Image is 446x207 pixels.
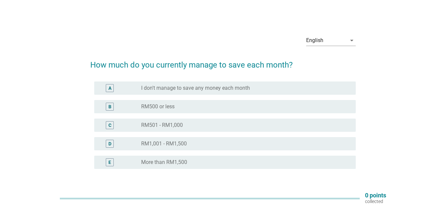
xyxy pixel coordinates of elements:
div: A [108,85,111,92]
div: E [108,159,111,166]
label: More than RM1,500 [141,159,187,166]
p: collected [365,198,386,204]
p: 0 points [365,192,386,198]
div: D [108,140,111,147]
label: RM1,001 - RM1,500 [141,140,187,147]
h2: How much do you currently manage to save each month? [90,52,356,71]
div: B [108,103,111,110]
i: arrow_drop_down [348,36,356,44]
label: I don't manage to save any money each month [141,85,250,91]
div: C [108,122,111,129]
label: RM500 or less [141,103,175,110]
label: RM501 - RM1,000 [141,122,183,129]
div: English [306,37,323,43]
